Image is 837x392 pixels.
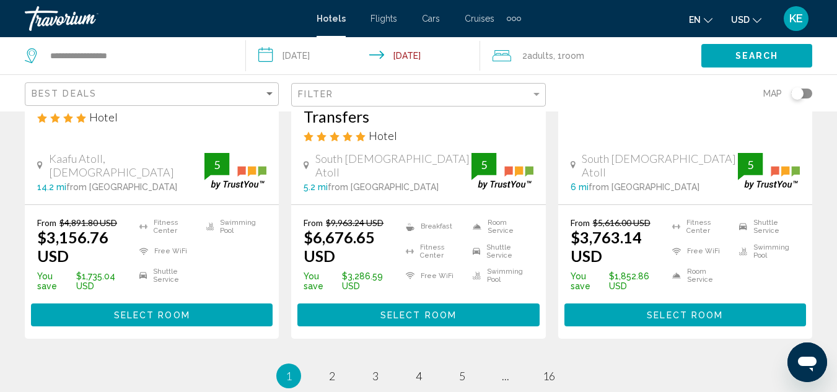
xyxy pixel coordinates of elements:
[291,82,545,108] button: Filter
[37,228,108,265] ins: $3,156.76 USD
[25,364,812,388] ul: Pagination
[400,242,467,261] li: Fitness Center
[380,310,457,320] span: Select Room
[731,11,761,28] button: Change currency
[689,15,701,25] span: en
[564,307,806,320] a: Select Room
[31,303,273,326] button: Select Room
[543,369,555,383] span: 16
[467,266,533,285] li: Swimming Pool
[133,242,200,261] li: Free WiFi
[370,14,397,24] a: Flights
[480,37,701,74] button: Travelers: 2 adults, 0 children
[25,6,304,31] a: Travorium
[416,369,422,383] span: 4
[37,217,56,228] span: From
[471,153,533,189] img: trustyou-badge.svg
[133,217,200,236] li: Fitness Center
[400,217,467,236] li: Breakfast
[329,369,335,383] span: 2
[593,217,651,228] del: $5,616.00 USD
[459,369,465,383] span: 5
[465,14,494,24] a: Cruises
[200,217,267,236] li: Swimming Pool
[564,303,806,326] button: Select Room
[467,242,533,261] li: Shuttle Service
[666,242,733,261] li: Free WiFi
[304,271,339,291] span: You save
[304,182,328,192] span: 5.2 mi
[304,271,400,291] p: $3,286.59 USD
[400,266,467,285] li: Free WiFi
[589,182,699,192] span: from [GEOGRAPHIC_DATA]
[582,152,738,179] span: South [DEMOGRAPHIC_DATA] Atoll
[467,217,533,236] li: Room Service
[571,271,606,291] span: You save
[763,85,782,102] span: Map
[780,6,812,32] button: User Menu
[326,217,383,228] del: $9,963.24 USD
[204,157,229,172] div: 5
[32,89,97,98] span: Best Deals
[507,9,521,28] button: Extra navigation items
[789,12,803,25] span: KE
[735,51,779,61] span: Search
[689,11,712,28] button: Change language
[31,307,273,320] a: Select Room
[66,182,177,192] span: from [GEOGRAPHIC_DATA]
[562,51,584,61] span: Room
[647,310,723,320] span: Select Room
[304,129,533,142] div: 5 star Hotel
[733,217,800,236] li: Shuttle Service
[37,110,266,124] div: 4 star Hotel
[553,47,584,64] span: , 1
[37,271,73,291] span: You save
[133,266,200,285] li: Shuttle Service
[49,152,205,179] span: Kaafu Atoll, [DEMOGRAPHIC_DATA]
[304,217,323,228] span: From
[204,153,266,189] img: trustyou-badge.svg
[89,110,118,124] span: Hotel
[59,217,117,228] del: $4,891.80 USD
[571,182,589,192] span: 6 mi
[328,182,439,192] span: from [GEOGRAPHIC_DATA]
[37,182,66,192] span: 14.2 mi
[315,152,471,179] span: South [DEMOGRAPHIC_DATA] Atoll
[571,271,667,291] p: $1,852.86 USD
[297,307,539,320] a: Select Room
[738,153,800,189] img: trustyou-badge.svg
[304,228,375,265] ins: $6,676.65 USD
[422,14,440,24] a: Cars
[286,369,292,383] span: 1
[738,157,763,172] div: 5
[787,342,827,382] iframe: Button to launch messaging window
[527,51,553,61] span: Adults
[317,14,346,24] a: Hotels
[246,37,480,74] button: Check-in date: Feb 9, 2026 Check-out date: Feb 15, 2026
[733,242,800,261] li: Swimming Pool
[522,47,553,64] span: 2
[571,217,590,228] span: From
[782,88,812,99] button: Toggle map
[731,15,750,25] span: USD
[502,369,509,383] span: ...
[37,271,133,291] p: $1,735.04 USD
[298,89,333,99] span: Filter
[666,217,733,236] li: Fitness Center
[571,228,642,265] ins: $3,763.14 USD
[297,303,539,326] button: Select Room
[471,157,496,172] div: 5
[369,129,397,142] span: Hotel
[114,310,190,320] span: Select Room
[666,266,733,285] li: Room Service
[701,44,812,67] button: Search
[372,369,379,383] span: 3
[32,89,275,100] mat-select: Sort by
